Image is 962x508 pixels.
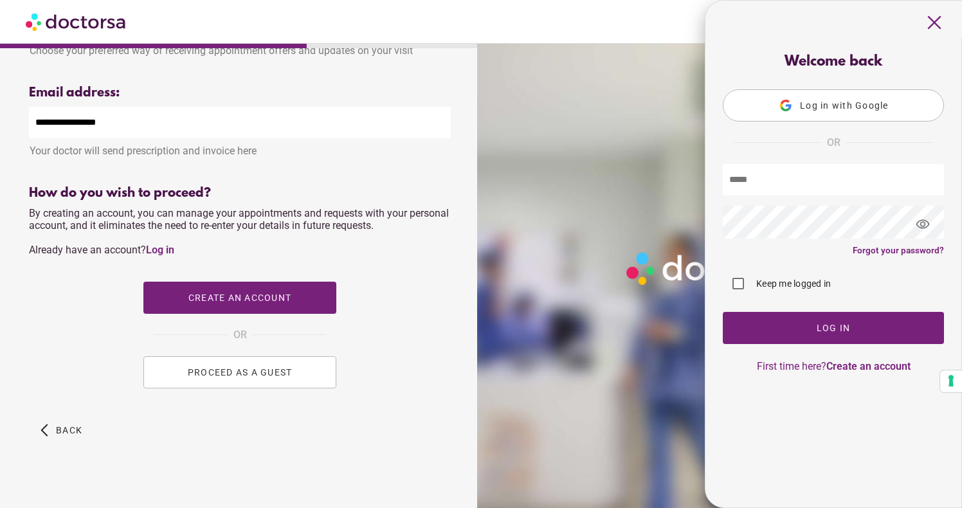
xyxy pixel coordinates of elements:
button: Create an account [143,282,336,314]
img: Doctorsa.com [26,7,127,36]
span: OR [233,327,247,343]
span: Log In [817,323,851,333]
span: close [922,10,947,35]
a: Create an account [826,360,911,372]
span: Create an account [188,293,291,303]
button: Log In [723,312,944,344]
button: PROCEED AS A GUEST [143,356,336,388]
button: arrow_back_ios Back [35,414,87,446]
button: Log in with Google [723,89,944,122]
button: Your consent preferences for tracking technologies [940,370,962,392]
img: Logo-Doctorsa-trans-White-partial-flat.png [621,247,813,290]
a: Forgot your password? [853,245,944,255]
div: How do you wish to proceed? [29,186,451,201]
a: Log in [146,244,174,256]
div: Welcome back [723,54,944,70]
div: Email address: [29,86,451,100]
span: Back [56,425,82,435]
span: visibility [905,207,940,242]
div: Your doctor will send prescription and invoice here [29,138,451,157]
span: PROCEED AS A GUEST [188,367,293,377]
span: Log in with Google [800,100,889,111]
label: Keep me logged in [754,277,831,290]
span: OR [827,134,840,151]
p: First time here? [723,360,944,372]
span: By creating an account, you can manage your appointments and requests with your personal account,... [29,207,449,256]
